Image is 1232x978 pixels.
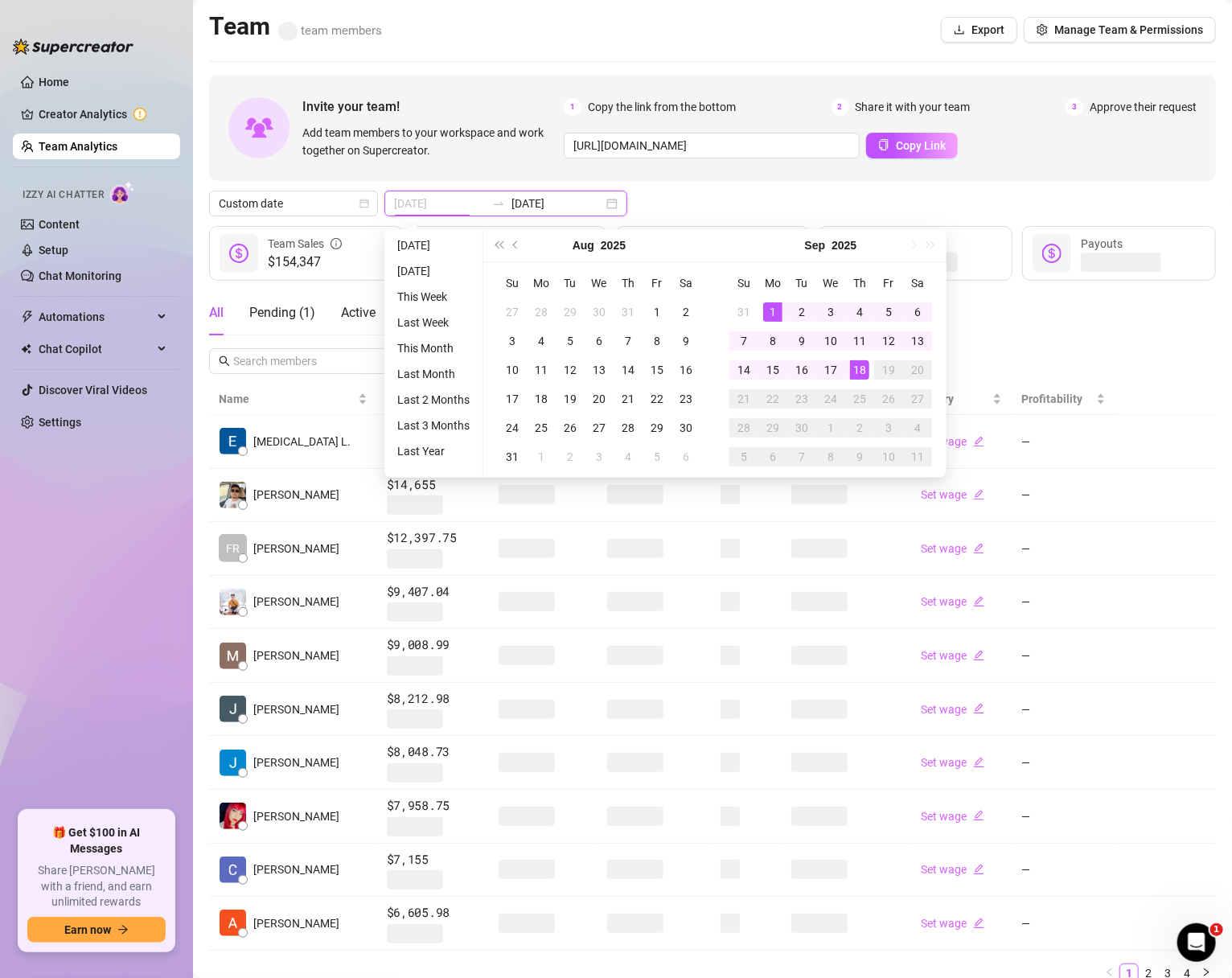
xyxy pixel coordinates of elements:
[647,331,667,351] div: 8
[585,298,614,327] td: 2025-07-30
[647,302,667,322] div: 1
[219,390,355,408] span: Name
[618,389,638,409] div: 21
[564,98,581,116] span: 1
[233,352,365,370] input: Search members
[220,428,246,454] img: Exon Locsin
[39,384,147,397] a: Discover Viral Videos
[503,418,522,438] div: 24
[758,298,787,327] td: 2025-09-01
[527,413,556,442] td: 2025-08-25
[821,447,840,466] div: 8
[585,355,614,384] td: 2025-08-13
[498,327,527,355] td: 2025-08-03
[561,389,580,409] div: 19
[874,384,903,413] td: 2025-09-26
[588,98,736,116] span: Copy the link from the bottom
[490,229,507,261] button: Last year (Control + left)
[391,236,476,255] li: [DATE]
[503,389,522,409] div: 17
[973,543,984,554] span: edit
[556,355,585,384] td: 2025-08-12
[589,418,609,438] div: 27
[527,327,556,355] td: 2025-08-04
[1066,98,1083,116] span: 3
[527,355,556,384] td: 2025-08-11
[787,269,816,298] th: Tu
[647,418,667,438] div: 29
[921,649,984,662] a: Set wageedit
[763,418,782,438] div: 29
[220,910,246,936] img: Adrian Custodio
[220,803,246,829] img: Mary Jane Moren…
[220,589,246,615] img: Jayson Roa
[973,757,984,768] span: edit
[729,384,758,413] td: 2025-09-21
[874,413,903,442] td: 2025-10-03
[921,488,984,501] a: Set wageedit
[879,447,898,466] div: 10
[821,302,840,322] div: 3
[220,696,246,722] img: Jeffery Bamba
[532,360,551,380] div: 11
[734,389,754,409] div: 21
[585,442,614,471] td: 2025-09-03
[676,302,696,322] div: 2
[874,327,903,355] td: 2025-09-12
[614,269,643,298] th: Th
[1012,415,1115,469] td: —
[734,447,754,466] div: 5
[921,542,984,555] a: Set wageedit
[39,269,121,282] a: Chat Monitoring
[561,447,580,466] div: 2
[532,389,551,409] div: 18
[676,447,696,466] div: 6
[268,235,342,253] div: Team Sales
[391,339,476,358] li: This Month
[903,327,932,355] td: 2025-09-13
[971,23,1004,36] span: Export
[391,287,476,306] li: This Week
[903,355,932,384] td: 2025-09-20
[391,313,476,332] li: Last Week
[821,418,840,438] div: 1
[503,331,522,351] div: 3
[1177,923,1216,962] iframe: Intercom live chat
[954,24,965,35] span: download
[117,924,129,935] span: arrow-right
[874,269,903,298] th: Fr
[845,355,874,384] td: 2025-09-18
[561,418,580,438] div: 26
[498,269,527,298] th: Su
[729,413,758,442] td: 2025-09-28
[763,360,782,380] div: 15
[973,650,984,661] span: edit
[532,302,551,322] div: 28
[391,416,476,435] li: Last 3 Months
[614,298,643,327] td: 2025-07-31
[643,269,671,298] th: Fr
[973,918,984,929] span: edit
[268,253,342,272] span: $154,347
[1201,968,1211,977] span: right
[601,229,626,261] button: Choose a year
[614,355,643,384] td: 2025-08-14
[845,298,874,327] td: 2025-09-04
[845,442,874,471] td: 2025-10-09
[896,139,946,152] span: Copy Link
[758,442,787,471] td: 2025-10-06
[1037,24,1048,35] span: setting
[618,418,638,438] div: 28
[676,360,696,380] div: 16
[643,413,671,442] td: 2025-08-29
[503,302,522,322] div: 27
[850,389,869,409] div: 25
[758,269,787,298] th: Mo
[792,331,811,351] div: 9
[845,384,874,413] td: 2025-09-25
[229,244,248,263] span: dollar-circle
[643,442,671,471] td: 2025-09-05
[209,384,377,415] th: Name
[220,482,246,508] img: Rick Gino Tarce…
[302,124,557,159] span: Add team members to your workspace and work together on Supercreator.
